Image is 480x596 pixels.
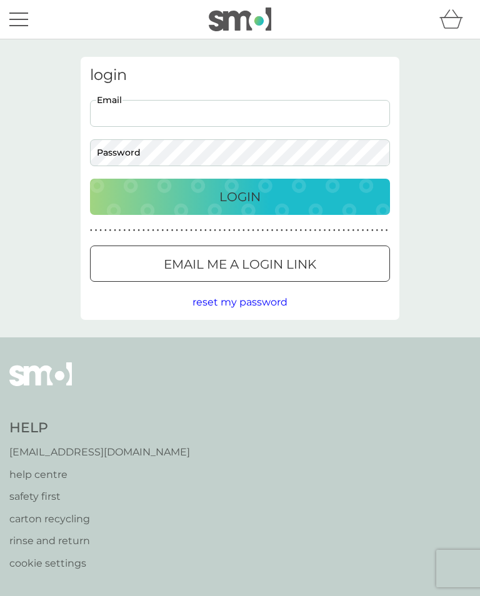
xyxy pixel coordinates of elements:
[137,227,140,234] p: ●
[247,227,250,234] p: ●
[304,227,307,234] p: ●
[333,227,336,234] p: ●
[192,296,287,308] span: reset my password
[224,227,226,234] p: ●
[166,227,169,234] p: ●
[9,419,190,438] h4: Help
[9,467,190,483] a: help centre
[214,227,216,234] p: ●
[195,227,197,234] p: ●
[114,227,116,234] p: ●
[90,227,92,234] p: ●
[237,227,240,234] p: ●
[271,227,274,234] p: ●
[152,227,154,234] p: ●
[147,227,150,234] p: ●
[300,227,302,234] p: ●
[352,227,354,234] p: ●
[133,227,136,234] p: ●
[157,227,159,234] p: ●
[181,227,183,234] p: ●
[209,7,271,31] img: smol
[9,362,72,405] img: smol
[199,227,202,234] p: ●
[366,227,369,234] p: ●
[376,227,379,234] p: ●
[95,227,97,234] p: ●
[123,227,126,234] p: ●
[186,227,188,234] p: ●
[276,227,278,234] p: ●
[242,227,245,234] p: ●
[219,187,261,207] p: Login
[204,227,207,234] p: ●
[99,227,102,234] p: ●
[90,66,390,84] h3: login
[90,246,390,282] button: Email me a login link
[161,227,164,234] p: ●
[362,227,364,234] p: ●
[266,227,269,234] p: ●
[252,227,254,234] p: ●
[192,294,287,310] button: reset my password
[347,227,350,234] p: ●
[309,227,312,234] p: ●
[9,444,190,460] a: [EMAIL_ADDRESS][DOMAIN_NAME]
[219,227,221,234] p: ●
[176,227,178,234] p: ●
[104,227,107,234] p: ●
[190,227,192,234] p: ●
[286,227,288,234] p: ●
[142,227,145,234] p: ●
[295,227,297,234] p: ●
[319,227,321,234] p: ●
[338,227,341,234] p: ●
[90,179,390,215] button: Login
[257,227,259,234] p: ●
[119,227,121,234] p: ●
[328,227,331,234] p: ●
[9,555,190,572] a: cookie settings
[314,227,316,234] p: ●
[9,511,190,527] a: carton recycling
[9,7,28,31] button: menu
[281,227,283,234] p: ●
[381,227,383,234] p: ●
[171,227,174,234] p: ●
[9,489,190,505] a: safety first
[233,227,236,234] p: ●
[164,254,316,274] p: Email me a login link
[439,7,471,32] div: basket
[128,227,131,234] p: ●
[228,227,231,234] p: ●
[324,227,326,234] p: ●
[357,227,359,234] p: ●
[9,533,190,549] a: rinse and return
[109,227,112,234] p: ●
[342,227,345,234] p: ●
[386,227,388,234] p: ●
[371,227,374,234] p: ●
[262,227,264,234] p: ●
[209,227,212,234] p: ●
[290,227,292,234] p: ●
